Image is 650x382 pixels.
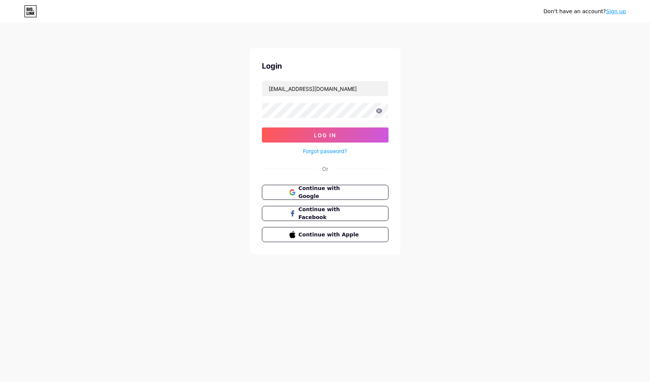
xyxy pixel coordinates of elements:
[543,8,626,15] div: Don't have an account?
[262,81,388,96] input: Username
[298,231,361,239] span: Continue with Apple
[322,165,328,173] div: Or
[303,147,347,155] a: Forgot password?
[262,60,388,72] div: Login
[298,184,361,200] span: Continue with Google
[262,127,388,143] button: Log In
[262,206,388,221] button: Continue with Facebook
[314,132,336,138] span: Log In
[262,185,388,200] button: Continue with Google
[262,227,388,242] button: Continue with Apple
[606,8,626,14] a: Sign up
[298,206,361,221] span: Continue with Facebook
